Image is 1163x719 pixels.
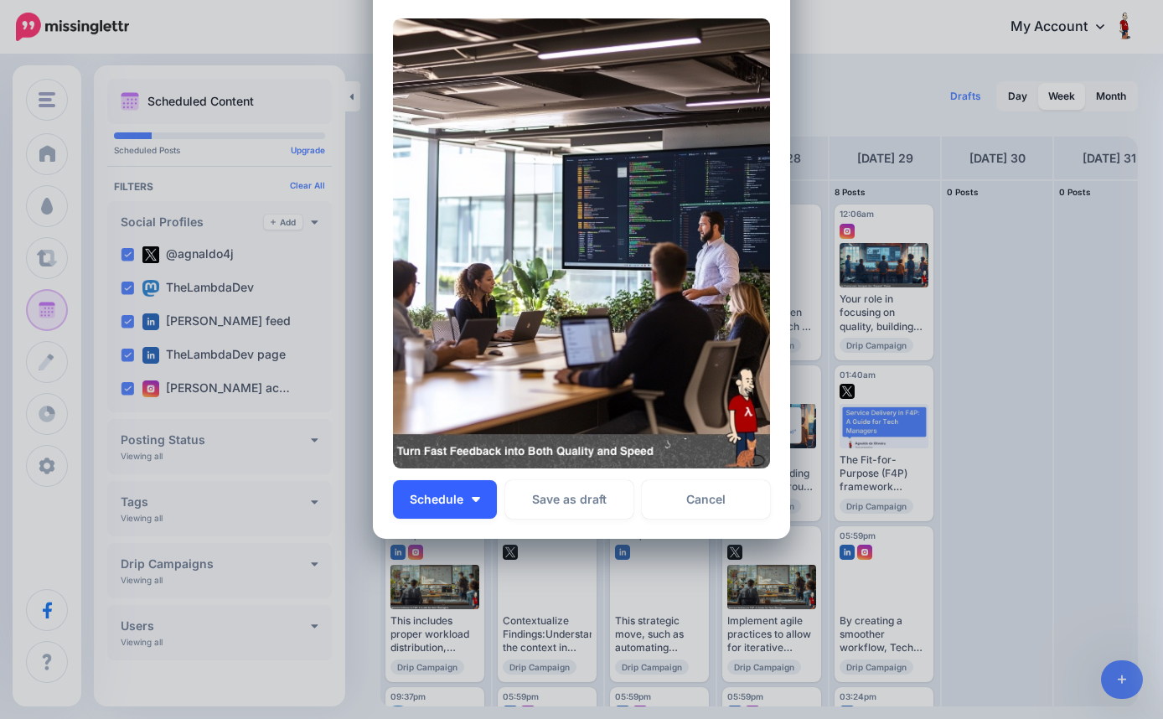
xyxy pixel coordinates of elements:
button: Schedule [393,480,497,519]
img: arrow-down-white.png [472,497,480,502]
img: F74PHHZW109DJR7DFDW8KD5AHDV599PW.jpg [393,18,770,468]
span: Schedule [410,494,463,505]
button: Save as draft [505,480,633,519]
a: Cancel [642,480,770,519]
